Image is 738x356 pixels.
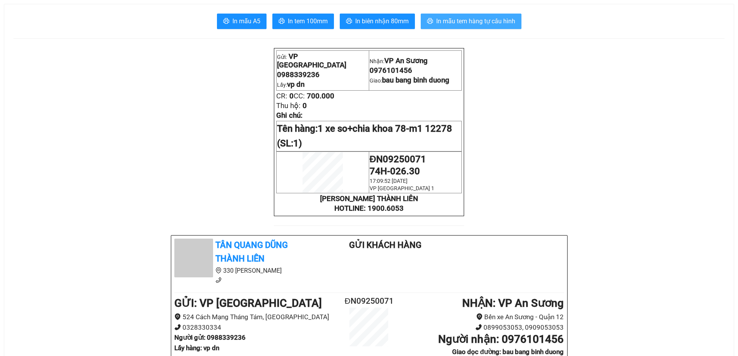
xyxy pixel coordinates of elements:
[277,52,368,69] p: Gửi:
[370,66,412,75] span: 0976101456
[370,57,461,65] p: Nhận:
[293,138,302,149] span: 1)
[272,14,334,29] button: printerIn tem 100mm
[427,18,433,25] span: printer
[370,178,408,184] span: 17:09:52 [DATE]
[476,313,483,320] span: environment
[276,101,301,110] span: Thu hộ:
[277,123,452,149] span: Tên hàng:
[340,14,415,29] button: printerIn biên nhận 80mm
[174,324,181,330] span: phone
[370,154,426,165] span: ĐN09250071
[215,240,288,263] b: Tân Quang Dũng Thành Liên
[277,82,304,88] span: Lấy:
[279,18,285,25] span: printer
[174,297,322,310] b: GỬI : VP [GEOGRAPHIC_DATA]
[276,111,303,120] span: Ghi chú:
[294,92,305,100] span: CC:
[382,76,449,84] span: bau bang binh duong
[174,313,181,320] span: environment
[215,267,222,273] span: environment
[223,18,229,25] span: printer
[475,324,482,330] span: phone
[174,266,318,275] li: 330 [PERSON_NAME]
[346,18,352,25] span: printer
[277,123,452,149] span: 1 xe so+chia khoa 78-m1 12278 (SL:
[174,312,337,322] li: 524 Cách Mạng Tháng Tám, [GEOGRAPHIC_DATA]
[334,204,404,213] strong: HOTLINE: 1900.6053
[289,92,294,100] span: 0
[337,295,402,308] h2: ĐN09250071
[401,312,564,322] li: Bến xe An Sương - Quận 12
[174,344,219,352] b: Lấy hàng : vp dn
[355,16,409,26] span: In biên nhận 80mm
[370,185,434,191] span: VP [GEOGRAPHIC_DATA] 1
[174,334,246,341] b: Người gửi : 0988339236
[277,52,346,69] span: VP [GEOGRAPHIC_DATA]
[277,71,320,79] span: 0988339236
[232,16,260,26] span: In mẫu A5
[320,194,418,203] strong: [PERSON_NAME] THÀNH LIÊN
[370,166,420,177] span: 74H-026.30
[438,333,564,346] b: Người nhận : 0976101456
[462,297,564,310] b: NHẬN : VP An Sương
[349,240,421,250] b: Gửi khách hàng
[288,16,328,26] span: In tem 100mm
[307,92,334,100] span: 700.000
[384,57,428,65] span: VP An Sương
[287,80,304,89] span: vp dn
[436,16,515,26] span: In mẫu tem hàng tự cấu hình
[174,322,337,333] li: 0328330334
[401,322,564,333] li: 0899053053, 0909053053
[421,14,521,29] button: printerIn mẫu tem hàng tự cấu hình
[370,77,449,84] span: Giao:
[217,14,267,29] button: printerIn mẫu A5
[452,348,564,356] b: Giao dọc đường: bau bang binh duong
[276,92,287,100] span: CR:
[303,101,307,110] span: 0
[215,277,222,283] span: phone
